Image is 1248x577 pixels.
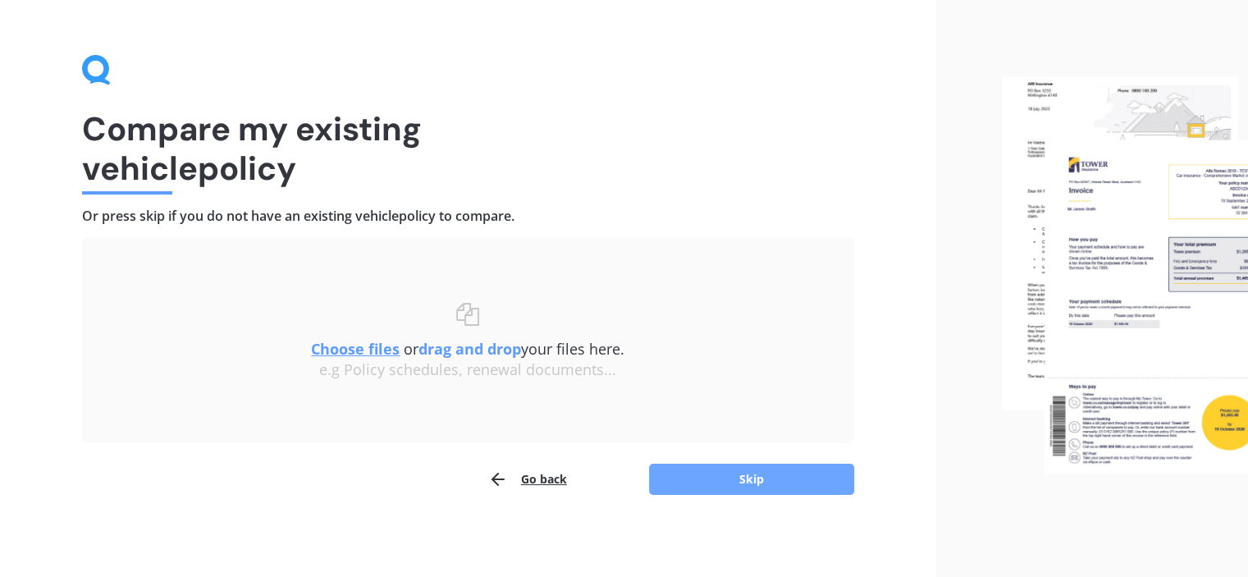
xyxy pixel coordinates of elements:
h4: Or press skip if you do not have an existing vehicle policy to compare. [82,208,854,225]
button: Skip [649,464,854,495]
u: Choose files [311,339,400,359]
b: drag and drop [418,339,521,359]
button: Go back [488,463,567,496]
span: or your files here. [311,339,624,359]
img: files.webp [1002,76,1248,474]
h1: Compare my existing vehicle policy [82,109,854,188]
div: e.g Policy schedules, renewal documents... [115,361,821,379]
